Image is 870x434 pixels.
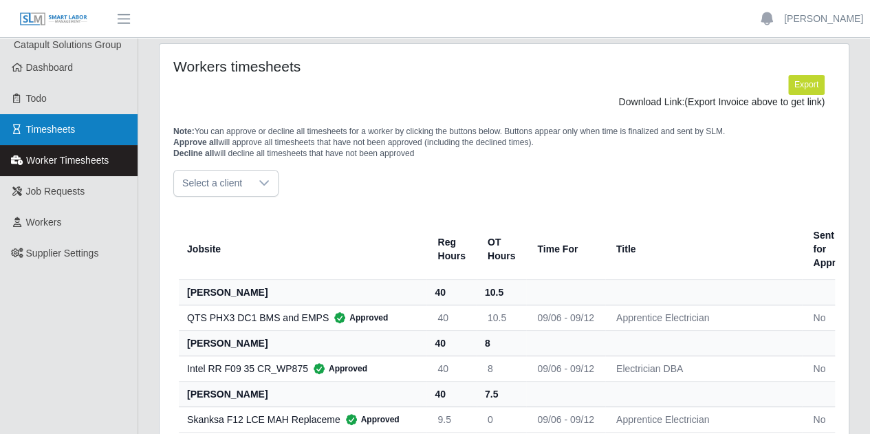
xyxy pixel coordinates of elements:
td: 9.5 [426,406,476,432]
span: (Export Invoice above to get link) [684,96,825,107]
td: 09/06 - 09/12 [526,406,605,432]
td: 8 [477,356,526,381]
td: 40 [426,356,476,381]
span: Approved [308,362,367,376]
span: Approved [329,311,388,325]
td: No [802,406,849,432]
h4: Workers timesheets [173,58,437,75]
th: Jobsite [179,219,426,280]
td: No [802,305,849,330]
span: Timesheets [26,124,76,135]
p: You can approve or decline all timesheets for a worker by clicking the buttons below. Buttons app... [173,126,835,159]
span: Dashboard [26,62,74,73]
th: [PERSON_NAME] [179,330,426,356]
span: Todo [26,93,47,104]
span: Supplier Settings [26,248,99,259]
td: 0 [477,406,526,432]
td: Electrician DBA [605,356,802,381]
th: Reg Hours [426,219,476,280]
span: Decline all [173,149,214,158]
th: 8 [477,330,526,356]
td: 09/06 - 09/12 [526,305,605,330]
span: Note: [173,127,195,136]
td: 10.5 [477,305,526,330]
span: Workers [26,217,62,228]
div: Download Link: [184,95,825,109]
span: Catapult Solutions Group [14,39,121,50]
th: 40 [426,381,476,406]
td: 40 [426,305,476,330]
img: SLM Logo [19,12,88,27]
th: Sent for Appr. [802,219,849,280]
td: Apprentice Electrician [605,305,802,330]
th: Time For [526,219,605,280]
th: 7.5 [477,381,526,406]
th: Title [605,219,802,280]
button: Export [788,75,825,94]
div: Intel RR F09 35 CR_WP875 [187,362,415,376]
th: OT Hours [477,219,526,280]
span: Approve all [173,138,218,147]
span: Worker Timesheets [26,155,109,166]
span: Approved [340,413,400,426]
td: No [802,356,849,381]
div: QTS PHX3 DC1 BMS and EMPS [187,311,415,325]
th: [PERSON_NAME] [179,279,426,305]
a: [PERSON_NAME] [784,12,863,26]
td: 09/06 - 09/12 [526,356,605,381]
th: 10.5 [477,279,526,305]
span: Job Requests [26,186,85,197]
th: 40 [426,330,476,356]
th: 40 [426,279,476,305]
th: [PERSON_NAME] [179,381,426,406]
span: Select a client [174,171,250,196]
td: Apprentice Electrician [605,406,802,432]
div: Skanksa F12 LCE MAH Replaceme [187,413,415,426]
